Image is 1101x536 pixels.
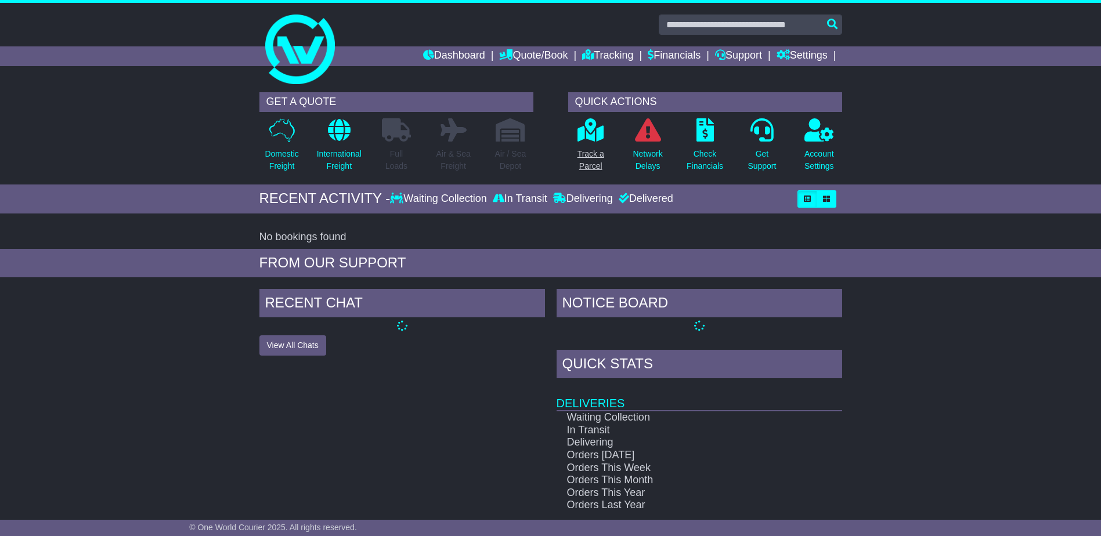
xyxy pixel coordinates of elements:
a: Support [715,46,762,66]
a: Quote/Book [499,46,568,66]
td: Orders This Week [557,462,801,475]
p: Get Support [748,148,776,172]
td: Orders This Year [557,487,801,499]
div: RECENT ACTIVITY - [259,190,391,207]
td: In Transit [557,424,801,437]
a: Dashboard [423,46,485,66]
a: Financials [648,46,701,66]
a: Settings [777,46,828,66]
p: Full Loads [382,148,411,172]
td: Waiting Collection [557,411,801,424]
p: Domestic Freight [265,148,298,172]
td: Deliveries [557,381,842,411]
p: Check Financials [687,148,723,172]
div: NOTICE BOARD [557,289,842,320]
a: InternationalFreight [316,118,362,179]
p: Track a Parcel [577,148,604,172]
p: Air & Sea Freight [436,148,471,172]
td: Delivering [557,436,801,449]
td: Orders Last Year [557,499,801,512]
a: GetSupport [747,118,777,179]
p: Air / Sea Depot [495,148,526,172]
a: DomesticFreight [264,118,299,179]
p: Network Delays [633,148,662,172]
div: Delivering [550,193,616,205]
td: Orders [DATE] [557,449,801,462]
a: CheckFinancials [686,118,724,179]
div: Delivered [616,193,673,205]
div: Quick Stats [557,350,842,381]
p: International Freight [317,148,362,172]
div: RECENT CHAT [259,289,545,320]
div: GET A QUOTE [259,92,533,112]
div: QUICK ACTIONS [568,92,842,112]
a: Track aParcel [577,118,605,179]
a: NetworkDelays [632,118,663,179]
button: View All Chats [259,335,326,356]
td: Orders This Month [557,474,801,487]
div: FROM OUR SUPPORT [259,255,842,271]
div: No bookings found [259,231,842,244]
span: © One World Courier 2025. All rights reserved. [189,523,357,532]
p: Account Settings [804,148,834,172]
a: Tracking [582,46,633,66]
a: AccountSettings [804,118,835,179]
div: In Transit [490,193,550,205]
div: Waiting Collection [390,193,489,205]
